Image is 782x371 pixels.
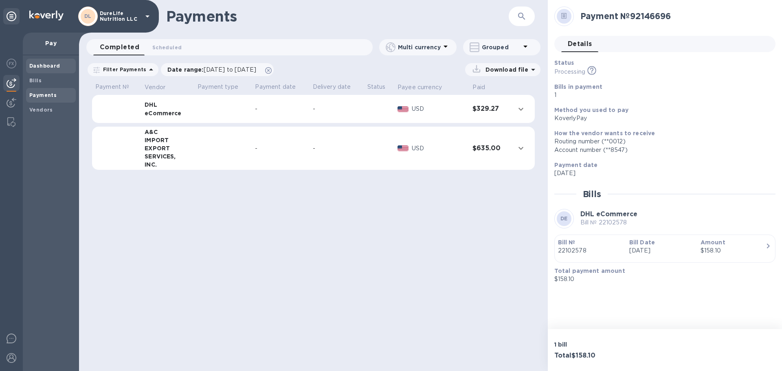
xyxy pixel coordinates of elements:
[145,101,191,109] div: DHL
[482,66,528,74] p: Download file
[145,144,191,152] div: EXPORT
[554,268,625,274] b: Total payment amount
[204,66,256,73] span: [DATE] to [DATE]
[367,83,391,91] p: Status
[161,63,274,76] div: Date range:[DATE] to [DATE]
[167,66,260,74] p: Date range :
[515,103,527,115] button: expand row
[145,83,176,92] span: Vendor
[100,42,139,53] span: Completed
[558,239,576,246] b: Bill №
[472,105,508,113] h3: $329.27
[554,107,628,113] b: Method you used to pay
[7,59,16,68] img: Foreign exchange
[145,109,191,117] div: eCommerce
[398,145,409,151] img: USD
[554,146,769,154] div: Account number (**8547)
[554,114,769,123] div: KoverlyPay
[515,142,527,154] button: expand row
[629,246,694,255] p: [DATE]
[198,83,248,91] p: Payment type
[554,340,662,349] p: 1 bill
[145,83,165,92] p: Vendor
[554,83,602,90] b: Bills in payment
[629,239,655,246] b: Bill Date
[472,83,496,92] span: Paid
[84,13,92,19] b: DL
[166,8,461,25] h1: Payments
[145,152,191,160] div: SERVICES,
[398,83,442,92] p: Payee currency
[255,105,306,113] div: -
[554,162,598,168] b: Payment date
[554,91,769,99] p: 1
[398,43,441,51] p: Multi currency
[580,11,769,21] h2: Payment № 92146696
[255,83,306,91] p: Payment date
[554,235,775,263] button: Bill №22102578Bill Date[DATE]Amount$158.10
[145,136,191,144] div: IMPORT
[398,106,409,112] img: USD
[313,144,361,153] div: -
[412,144,466,153] p: USD
[554,130,655,136] b: How the vendor wants to receive
[145,160,191,169] div: INC.
[29,39,72,47] p: Pay
[3,8,20,24] div: Unpin categories
[482,43,521,51] p: Grouped
[29,77,42,83] b: Bills
[580,218,637,227] p: Bill № 22102578
[701,239,725,246] b: Amount
[152,43,182,52] span: Scheduled
[472,145,508,152] h3: $635.00
[472,83,485,92] p: Paid
[558,246,623,255] p: 22102578
[95,83,138,91] p: Payment №
[255,144,306,153] div: -
[29,63,60,69] b: Dashboard
[29,11,64,20] img: Logo
[583,189,601,199] h2: Bills
[554,137,769,146] div: Routing number (**0012)
[701,246,765,255] div: $158.10
[412,105,466,113] p: USD
[554,169,769,178] p: [DATE]
[554,275,769,283] p: $158.10
[554,68,585,76] p: Processing
[568,38,592,50] span: Details
[313,105,361,113] div: -
[145,128,191,136] div: A&C
[554,352,662,360] h3: Total $158.10
[29,92,57,98] b: Payments
[313,83,361,91] p: Delivery date
[398,83,453,92] span: Payee currency
[580,210,637,218] b: DHL eCommerce
[100,66,146,73] p: Filter Payments
[554,59,574,66] b: Status
[29,107,53,113] b: Vendors
[100,11,141,22] p: DureLife Nutrition LLC
[560,215,568,222] b: DE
